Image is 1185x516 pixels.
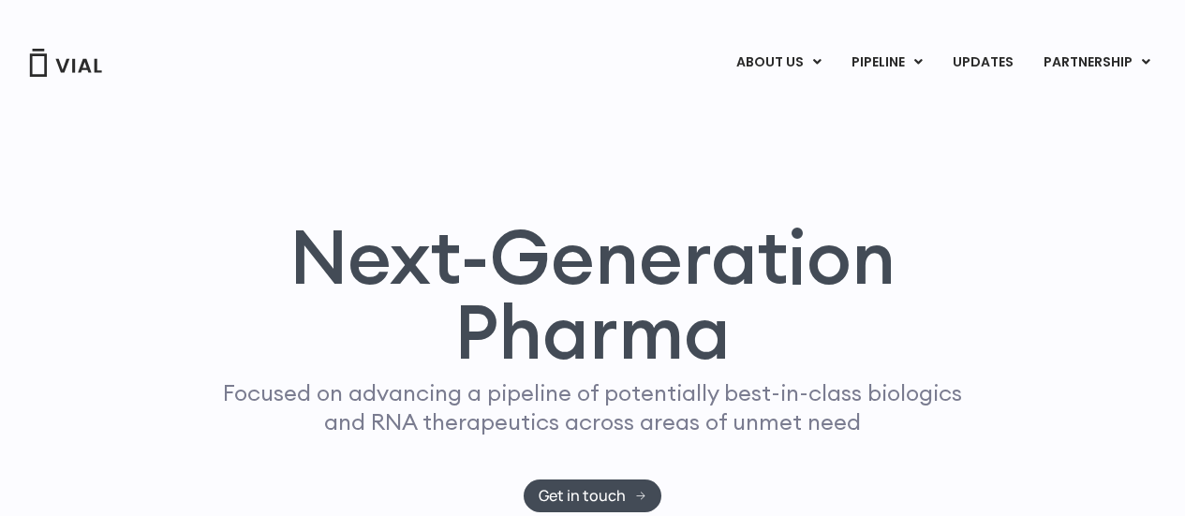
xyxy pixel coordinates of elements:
h1: Next-Generation Pharma [187,219,999,369]
p: Focused on advancing a pipeline of potentially best-in-class biologics and RNA therapeutics acros... [215,378,970,436]
a: PIPELINEMenu Toggle [837,47,937,79]
a: Get in touch [524,479,661,512]
a: ABOUT USMenu Toggle [721,47,836,79]
a: UPDATES [938,47,1028,79]
img: Vial Logo [28,49,103,77]
a: PARTNERSHIPMenu Toggle [1029,47,1165,79]
span: Get in touch [539,489,626,503]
